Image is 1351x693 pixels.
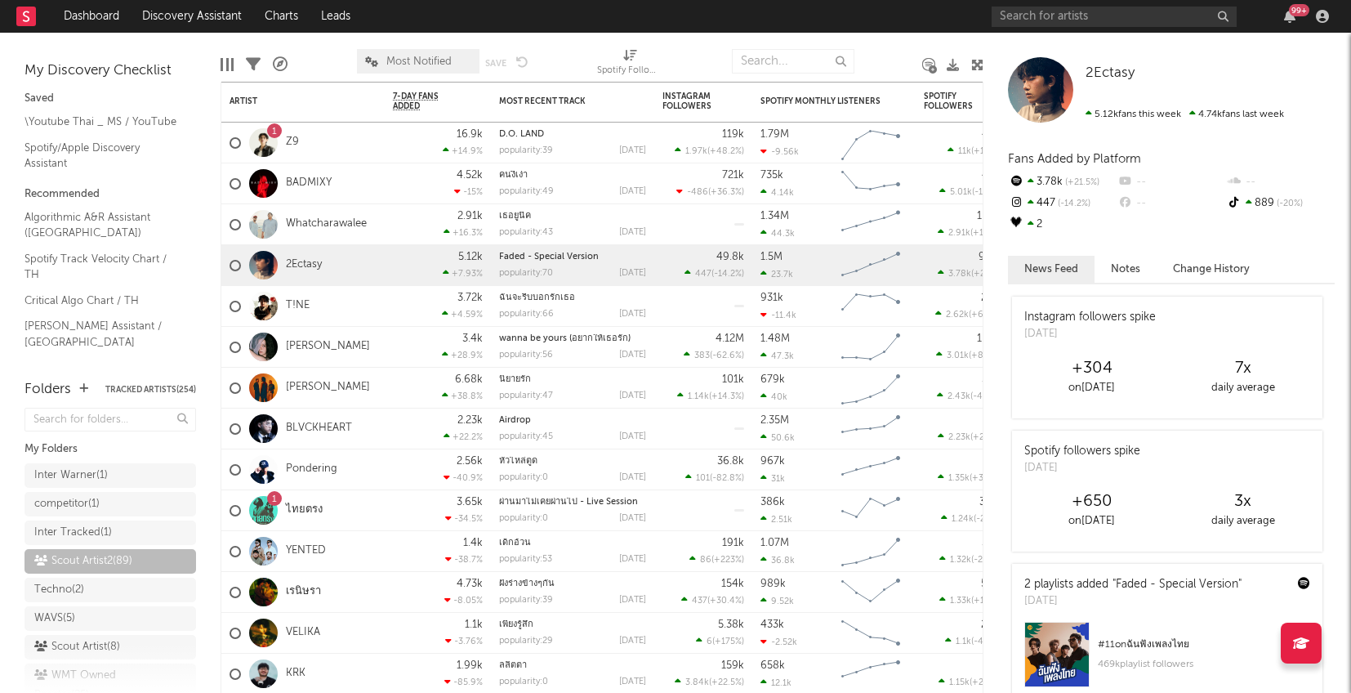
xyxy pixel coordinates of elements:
[34,637,120,657] div: Scout Artist ( 8 )
[1167,359,1318,378] div: 7 x
[499,661,646,670] div: ลลิตตา
[721,579,744,589] div: 154k
[687,188,708,197] span: -486
[948,229,970,238] span: 2.91k
[597,61,662,81] div: Spotify Followers Daily Growth
[948,270,971,279] span: 3.78k
[684,350,744,360] div: ( )
[499,457,537,466] a: หัวไหล่ตูด
[1086,110,1181,119] span: 5.12k fans this week
[834,449,907,490] svg: Chart title
[1167,492,1318,512] div: 3 x
[710,597,742,606] span: +30.4 %
[760,269,793,279] div: 23.7k
[499,253,646,262] div: Faded - Special Version
[499,514,548,523] div: popularity: 0
[286,177,332,190] a: BADMIXY
[499,334,646,343] div: wanna be yours (อยากให้เธอรัก)
[286,544,326,558] a: YENTED
[463,538,483,548] div: 1.4k
[834,531,907,572] svg: Chart title
[992,7,1237,27] input: Search for artists
[25,113,180,131] a: \Youtube Thai _ MS / YouTube
[458,252,483,262] div: 5.12k
[760,351,794,361] div: 47.3k
[25,408,196,431] input: Search for folders...
[760,456,785,467] div: 967k
[692,597,707,606] span: 437
[454,186,483,197] div: -15 %
[619,432,646,441] div: [DATE]
[760,619,784,630] div: 433k
[246,41,261,88] div: Filters
[386,56,452,67] span: Most Notified
[834,613,907,654] svg: Chart title
[937,391,1005,401] div: ( )
[941,513,1005,524] div: ( )
[938,431,1005,442] div: ( )
[499,187,554,196] div: popularity: 49
[972,678,1003,687] span: +26.5 %
[924,92,981,111] div: Spotify Followers
[286,340,370,354] a: [PERSON_NAME]
[1226,193,1335,214] div: 889
[1112,579,1242,590] a: "Faded - Special Version"
[499,416,531,425] a: Airdrop
[1098,655,1310,674] div: 469k playlist followers
[1117,172,1225,193] div: --
[499,310,554,319] div: popularity: 66
[716,333,744,344] div: 4.12M
[34,580,84,600] div: Techno ( 2 )
[499,293,575,302] a: ฉันจะรีบบอกรักเธอ
[948,433,970,442] span: 2.23k
[760,555,795,566] div: 36.8k
[499,212,531,221] a: เธอยูนีค
[1024,593,1242,610] div: [DATE]
[443,268,483,279] div: +7.93 %
[457,293,483,303] div: 3.72k
[499,555,552,564] div: popularity: 53
[760,497,785,507] div: 386k
[1024,326,1156,342] div: [DATE]
[947,351,969,360] span: 3.01k
[462,333,483,344] div: 3.4k
[444,227,483,238] div: +16.3 %
[949,678,970,687] span: 1.15k
[834,245,907,286] svg: Chart title
[499,334,631,343] a: wanna be yours (อยากให้เธอรัก)
[499,661,527,670] a: ลลิตตา
[945,636,1005,646] div: ( )
[1008,256,1095,283] button: News Feed
[971,351,1003,360] span: +87.4 %
[25,208,180,242] a: Algorithmic A&R Assistant ([GEOGRAPHIC_DATA])
[760,374,785,385] div: 679k
[834,123,907,163] svg: Chart title
[499,375,646,384] div: นิยายรัก
[834,327,907,368] svg: Chart title
[760,514,792,525] div: 2.51k
[499,620,533,629] a: เพียงรู้สึก
[760,415,789,426] div: 2.35M
[950,188,972,197] span: 5.01k
[681,595,744,606] div: ( )
[499,171,646,180] div: คนงี่เง่า
[286,258,322,272] a: 2Ectasy
[499,498,646,507] div: ผ่านมาไม่เคยผ่านไป - Live Session
[760,432,795,443] div: 50.6k
[760,333,790,344] div: 1.48M
[834,572,907,613] svg: Chart title
[619,146,646,155] div: [DATE]
[445,554,483,565] div: -38.7 %
[499,171,528,180] a: คนงี่เง่า
[689,554,744,565] div: ( )
[442,350,483,360] div: +28.9 %
[457,129,483,140] div: 16.9k
[457,456,483,467] div: 2.56k
[619,677,646,686] div: [DATE]
[712,474,742,483] span: -82.8 %
[619,637,646,646] div: [DATE]
[721,660,744,671] div: 159k
[444,431,483,442] div: +22.2 %
[760,473,785,484] div: 31k
[1086,66,1135,80] span: 2Ectasy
